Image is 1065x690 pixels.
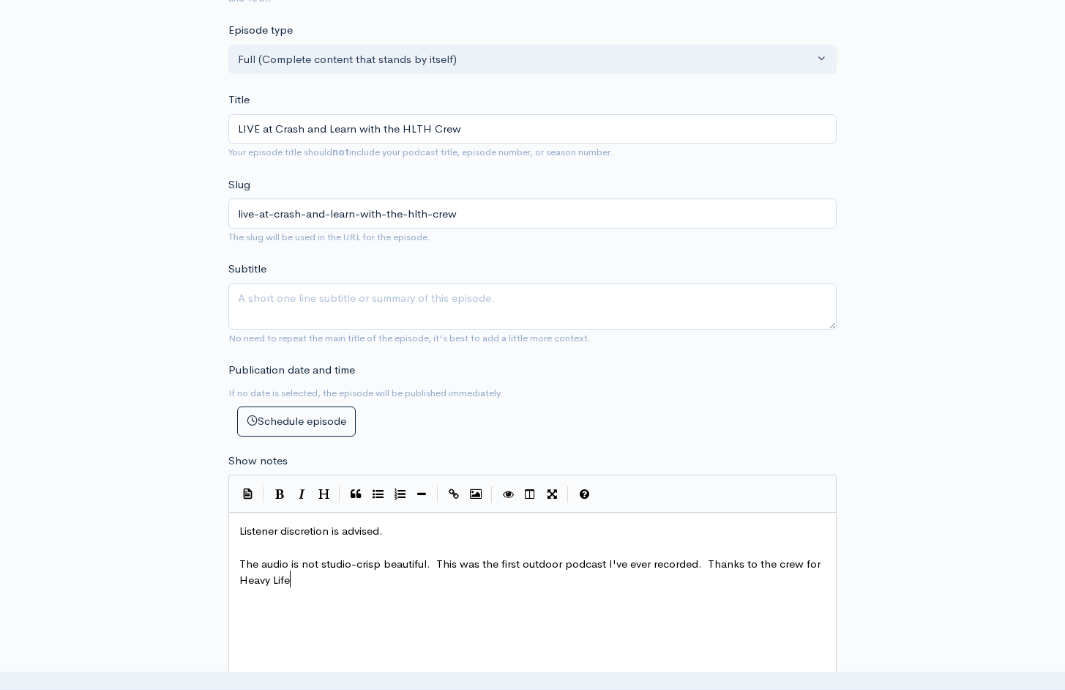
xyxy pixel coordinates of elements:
button: Full (Complete content that stands by itself) [228,45,837,75]
i: | [491,486,493,503]
button: Insert Image [465,483,487,505]
i: | [567,486,569,503]
button: Create Link [443,483,465,505]
label: Subtitle [228,261,266,278]
input: title-of-episode [228,199,837,229]
strong: not [332,146,349,158]
small: Your episode title should include your podcast title, episode number, or season number. [228,146,613,158]
label: Title [228,92,250,108]
i: | [263,486,264,503]
button: Toggle Preview [497,483,519,505]
small: No need to repeat the main title of the episode, it's best to add a little more context. [228,332,591,344]
span: The audio is not studio-crisp beautiful. This was the first outdoor podcast I've ever recorded. T... [239,557,823,587]
span: Listener discretion is advised. [239,524,383,538]
label: Episode type [228,22,293,39]
i: | [339,486,340,503]
button: Heading [313,483,335,505]
button: Quote [345,483,367,505]
label: Show notes [228,453,288,470]
small: The slug will be used in the URL for the episode. [228,231,430,243]
input: What is the episode's title? [228,114,837,144]
button: Toggle Fullscreen [541,483,563,505]
button: Markdown Guide [573,483,595,505]
button: Insert Show Notes Template [236,482,258,504]
button: Toggle Side by Side [519,483,541,505]
div: Full (Complete content that stands by itself) [238,51,814,68]
label: Publication date and time [228,362,355,379]
i: | [437,486,438,503]
button: Bold [269,483,291,505]
button: Insert Horizontal Line [411,483,433,505]
button: Numbered List [389,483,411,505]
label: Slug [228,177,250,193]
button: Generic List [367,483,389,505]
button: Schedule episode [237,407,356,437]
small: If no date is selected, the episode will be published immediately. [228,387,503,399]
button: Italic [291,483,313,505]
